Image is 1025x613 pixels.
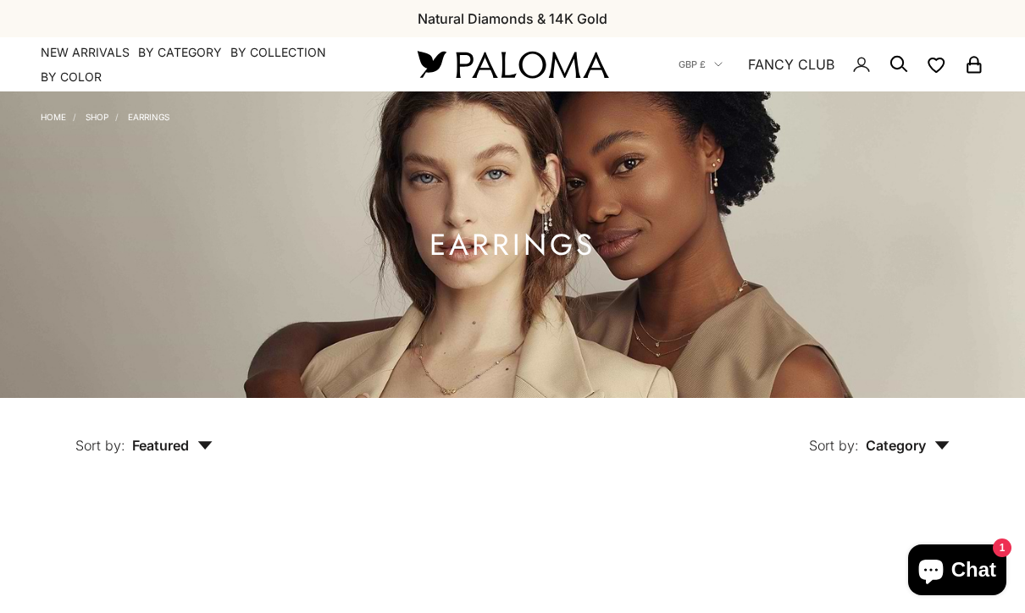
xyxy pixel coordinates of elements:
[41,44,377,86] nav: Primary navigation
[132,437,213,454] span: Featured
[748,53,834,75] a: FANCY CLUB
[41,44,130,61] a: NEW ARRIVALS
[770,398,989,469] button: Sort by: Category
[418,8,607,30] p: Natural Diamonds & 14K Gold
[429,235,596,256] h1: Earrings
[809,437,859,454] span: Sort by:
[41,112,66,122] a: Home
[138,44,222,61] summary: By Category
[903,544,1011,599] inbox-online-store-chat: Shopify online store chat
[41,108,169,122] nav: Breadcrumb
[679,57,706,72] span: GBP £
[679,37,984,91] nav: Secondary navigation
[36,398,252,469] button: Sort by: Featured
[866,437,950,454] span: Category
[128,112,169,122] a: Earrings
[230,44,326,61] summary: By Collection
[86,112,108,122] a: Shop
[679,57,723,72] button: GBP £
[41,69,102,86] summary: By Color
[75,437,125,454] span: Sort by:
